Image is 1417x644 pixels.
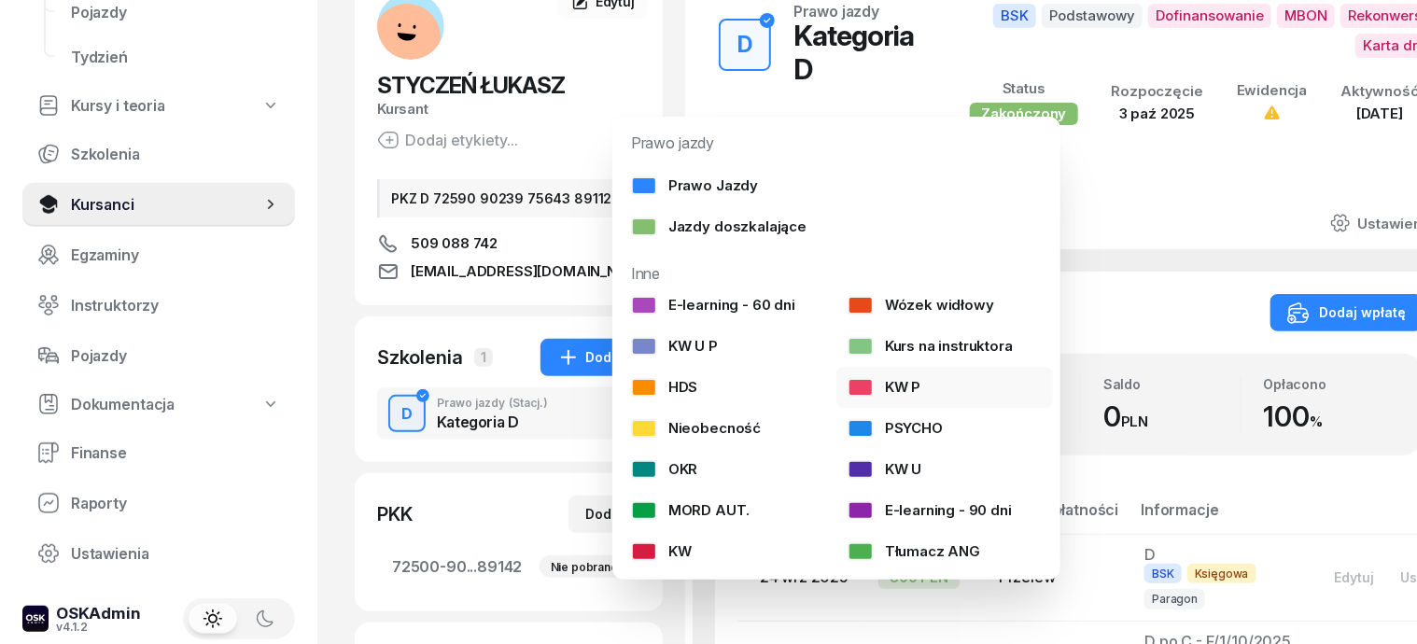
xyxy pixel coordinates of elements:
div: E-learning - 90 dni [848,501,1012,520]
span: Kursy i teoria [71,97,165,115]
div: Prawo jazdy [793,4,879,19]
div: Inne [620,247,1053,285]
span: (Stacj.) [509,398,548,409]
button: D [388,395,426,432]
button: Dodaj [540,339,640,376]
span: Finanse [71,444,280,462]
a: Szkolenia [22,132,295,176]
button: Dodaj etykiety... [377,129,518,151]
div: Saldo [1103,376,1241,392]
div: Dodaj [585,503,624,525]
div: PKZ D 72590 90239 75643 89112 2 [377,179,640,217]
a: Kursy i teoria [22,85,295,126]
span: 1 [474,348,493,367]
a: Kursanci [22,182,295,227]
span: 72500-90...89142 [392,558,625,576]
span: BSK [1144,564,1182,583]
span: Instruktorzy [71,297,280,315]
a: 72500-90...89142Nie pobrano [377,544,640,589]
div: Prawo jazdy [437,398,548,409]
div: KW P [848,378,920,397]
th: Informacje [1129,500,1306,535]
div: Nieobecność [631,419,761,438]
a: Egzaminy [22,232,295,277]
div: Szkolenia [377,344,463,371]
div: E-learning - 60 dni [631,296,795,315]
button: Edytuj [1321,562,1387,593]
div: Nie pobrano [540,555,629,578]
span: 3 paź 2025 [1119,105,1195,122]
a: Ustawienia [22,531,295,576]
div: Kategoria D [437,414,548,429]
span: Egzaminy [71,246,280,264]
span: STYCZEŃ ŁUKASZ [377,72,565,99]
div: Jazdy doszkalające [631,217,807,236]
div: Przelew [999,568,1115,586]
span: Tydzień [71,49,280,66]
div: D [730,26,760,63]
button: D [719,19,771,71]
div: OSKAdmin [56,606,141,622]
div: Kurs na instruktora [848,337,1013,356]
div: Ewidencja [1237,82,1308,99]
div: Rozpoczęcie [1112,83,1203,100]
div: MORD AUT. [631,501,750,520]
div: Zakończony [970,103,1077,125]
div: HDS [631,378,698,397]
button: DPrawo jazdy(Stacj.)Kategoria D [377,387,640,440]
div: v4.1.2 [56,622,141,633]
a: Tydzień [56,35,295,79]
div: Dodaj [557,346,624,369]
span: Kursanci [71,196,261,214]
div: KW U [848,460,921,479]
span: D [1144,545,1156,564]
div: Prawo jazdy [620,124,1053,165]
span: Raporty [71,495,280,512]
a: Dokumentacja [22,384,295,425]
span: BSK [993,4,1036,28]
a: [EMAIL_ADDRESS][DOMAIN_NAME] [377,260,640,283]
span: Dofinansowanie [1148,4,1271,28]
div: Edytuj [1334,569,1374,585]
div: Wózek widłowy [848,296,994,315]
a: Finanse [22,430,295,475]
div: PKK [377,501,413,527]
div: Kategoria D [793,19,925,86]
div: Opłacono [1264,376,1401,392]
span: [EMAIL_ADDRESS][DOMAIN_NAME] [411,260,640,283]
span: 509 088 742 [411,232,498,255]
div: Kursant [377,101,640,118]
span: Księgowa [1187,564,1256,583]
a: 509 088 742 [377,232,640,255]
a: Pojazdy [22,333,295,378]
small: % [1310,413,1323,430]
span: Ustawienia [71,545,280,563]
div: 100 [1264,399,1401,433]
div: OKR [631,460,698,479]
span: MBON [1277,4,1335,28]
span: Pojazdy [71,347,280,365]
span: Dokumentacja [71,396,175,413]
div: 0 [1103,399,1241,433]
span: Paragon [1144,589,1205,609]
a: Raporty [22,481,295,525]
div: KW U P [631,337,718,356]
div: Dodaj wpłatę [1287,301,1406,324]
div: PSYCHO [848,419,943,438]
div: KW [631,542,692,561]
div: Tłumacz ANG [848,542,980,561]
div: Status [970,80,1077,97]
img: logo-xs-dark@2x.png [22,606,49,632]
small: PLN [1121,413,1149,430]
a: Instruktorzy [22,283,295,328]
div: D [394,401,420,427]
button: Dodaj [568,496,640,533]
span: Pojazdy [71,4,280,21]
span: Szkolenia [71,146,280,163]
div: Prawo Jazdy [631,176,758,195]
span: Podstawowy [1042,4,1143,28]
